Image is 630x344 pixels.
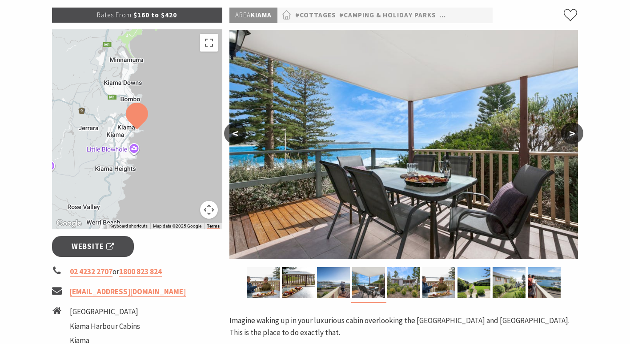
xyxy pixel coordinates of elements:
button: < [224,123,246,144]
p: $160 to $420 [52,8,223,23]
a: #Self Contained [439,10,501,21]
a: #Camping & Holiday Parks [339,10,436,21]
img: Large deck harbour [317,267,350,298]
span: Website [72,240,114,252]
button: Toggle fullscreen view [200,34,218,52]
span: Rates From: [97,11,133,19]
a: Open this area in Google Maps (opens a new window) [54,218,84,229]
a: [EMAIL_ADDRESS][DOMAIN_NAME] [70,287,186,297]
a: 1800 823 824 [119,267,162,277]
a: Website [52,236,134,257]
img: Couple toast [247,267,280,298]
img: Kiama Harbour Cabins [457,267,490,298]
li: Kiama Harbour Cabins [70,320,156,332]
span: Area [235,11,251,19]
img: Private balcony, ocean views [352,267,385,298]
button: > [561,123,583,144]
li: or [52,266,223,278]
img: Google [54,218,84,229]
span: Map data ©2025 Google [153,224,201,228]
img: Side cabin [493,267,526,298]
p: Imagine waking up in your luxurious cabin overlooking the [GEOGRAPHIC_DATA] and [GEOGRAPHIC_DATA]... [229,315,578,339]
p: Kiama [229,8,277,23]
button: Map camera controls [200,201,218,219]
img: Couple toast [422,267,455,298]
button: Keyboard shortcuts [109,223,148,229]
li: [GEOGRAPHIC_DATA] [70,306,156,318]
a: Terms (opens in new tab) [207,224,220,229]
img: Deck ocean view [282,267,315,298]
img: Exterior at Kiama Harbour Cabins [387,267,420,298]
img: Large deck, harbour views, couple [528,267,561,298]
img: Private balcony, ocean views [229,30,578,259]
a: 02 4232 2707 [70,267,112,277]
a: #Cottages [295,10,336,21]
